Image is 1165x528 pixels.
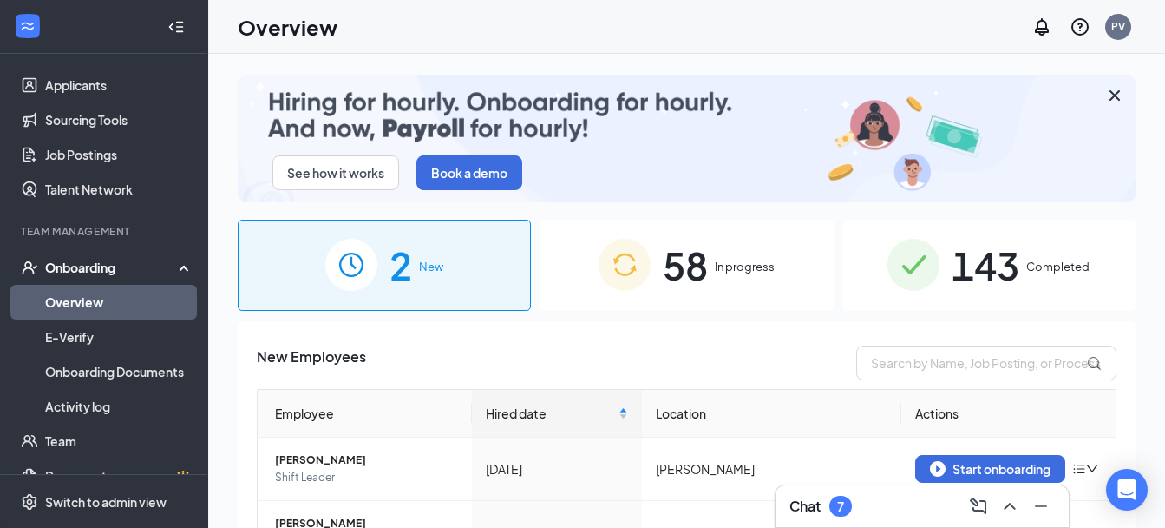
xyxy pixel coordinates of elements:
[257,346,366,380] span: New Employees
[167,18,185,36] svg: Collapse
[968,496,989,517] svg: ComposeMessage
[1027,492,1055,520] button: Minimize
[663,235,708,295] span: 58
[1031,496,1051,517] svg: Minimize
[789,497,821,516] h3: Chat
[45,493,167,511] div: Switch to admin view
[642,390,900,438] th: Location
[856,346,1116,380] input: Search by Name, Job Posting, or Process
[486,459,628,478] div: [DATE]
[901,390,1116,438] th: Actions
[45,259,179,276] div: Onboarding
[1072,462,1086,476] span: bars
[965,492,992,520] button: ComposeMessage
[21,224,190,239] div: Team Management
[45,354,193,389] a: Onboarding Documents
[642,438,900,501] td: [PERSON_NAME]
[45,68,193,102] a: Applicants
[1070,16,1090,37] svg: QuestionInfo
[45,172,193,207] a: Talent Network
[45,389,193,424] a: Activity log
[45,459,193,493] a: DocumentsCrown
[952,235,1019,295] span: 143
[45,424,193,459] a: Team
[999,496,1020,517] svg: ChevronUp
[389,235,412,295] span: 2
[915,455,1065,483] button: Start onboarding
[416,155,522,190] button: Book a demo
[715,258,775,275] span: In progress
[238,12,337,42] h1: Overview
[996,492,1024,520] button: ChevronUp
[45,102,193,137] a: Sourcing Tools
[45,285,193,320] a: Overview
[275,452,458,469] span: [PERSON_NAME]
[1104,85,1125,106] svg: Cross
[21,259,38,276] svg: UserCheck
[1111,19,1125,34] div: PV
[238,75,1136,202] img: payroll-small.gif
[837,499,844,514] div: 7
[275,469,458,486] span: Shift Leader
[930,461,1050,477] div: Start onboarding
[1026,258,1090,275] span: Completed
[19,17,36,35] svg: WorkstreamLogo
[45,137,193,172] a: Job Postings
[45,320,193,354] a: E-Verify
[1086,463,1098,475] span: down
[1106,469,1148,511] div: Open Intercom Messenger
[486,404,615,423] span: Hired date
[272,155,399,190] button: See how it works
[21,493,38,511] svg: Settings
[1031,16,1052,37] svg: Notifications
[419,258,443,275] span: New
[258,390,472,438] th: Employee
